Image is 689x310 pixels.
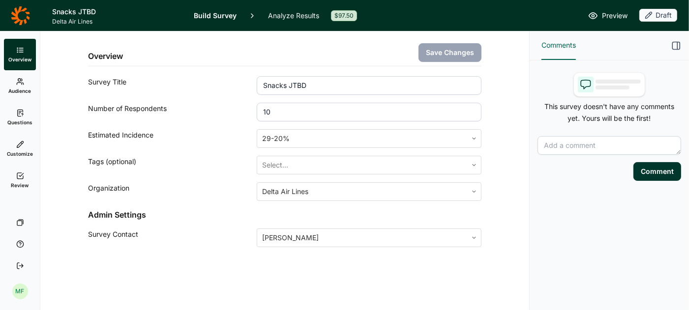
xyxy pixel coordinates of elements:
[4,70,36,102] a: Audience
[11,182,29,189] span: Review
[4,133,36,165] a: Customize
[88,50,123,62] h2: Overview
[588,10,628,22] a: Preview
[88,209,481,221] h2: Admin Settings
[331,10,357,21] div: $97.50
[419,43,481,62] button: Save Changes
[257,76,481,95] input: ex: Package testing study
[88,76,257,95] div: Survey Title
[8,56,31,63] span: Overview
[602,10,628,22] span: Preview
[88,182,257,201] div: Organization
[52,6,182,18] h1: Snacks JTBD
[52,18,182,26] span: Delta Air Lines
[541,39,576,51] span: Comments
[88,103,257,121] div: Number of Respondents
[88,156,257,174] div: Tags (optional)
[541,31,576,60] button: Comments
[639,9,677,23] button: Draft
[633,162,681,181] button: Comment
[7,119,32,126] span: Questions
[257,103,481,121] input: 1000
[639,9,677,22] div: Draft
[7,150,33,157] span: Customize
[88,129,257,148] div: Estimated Incidence
[538,101,681,124] p: This survey doesn't have any comments yet. Yours will be the first!
[4,165,36,196] a: Review
[12,283,28,299] div: MF
[4,102,36,133] a: Questions
[4,39,36,70] a: Overview
[88,228,257,247] div: Survey Contact
[9,87,31,94] span: Audience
